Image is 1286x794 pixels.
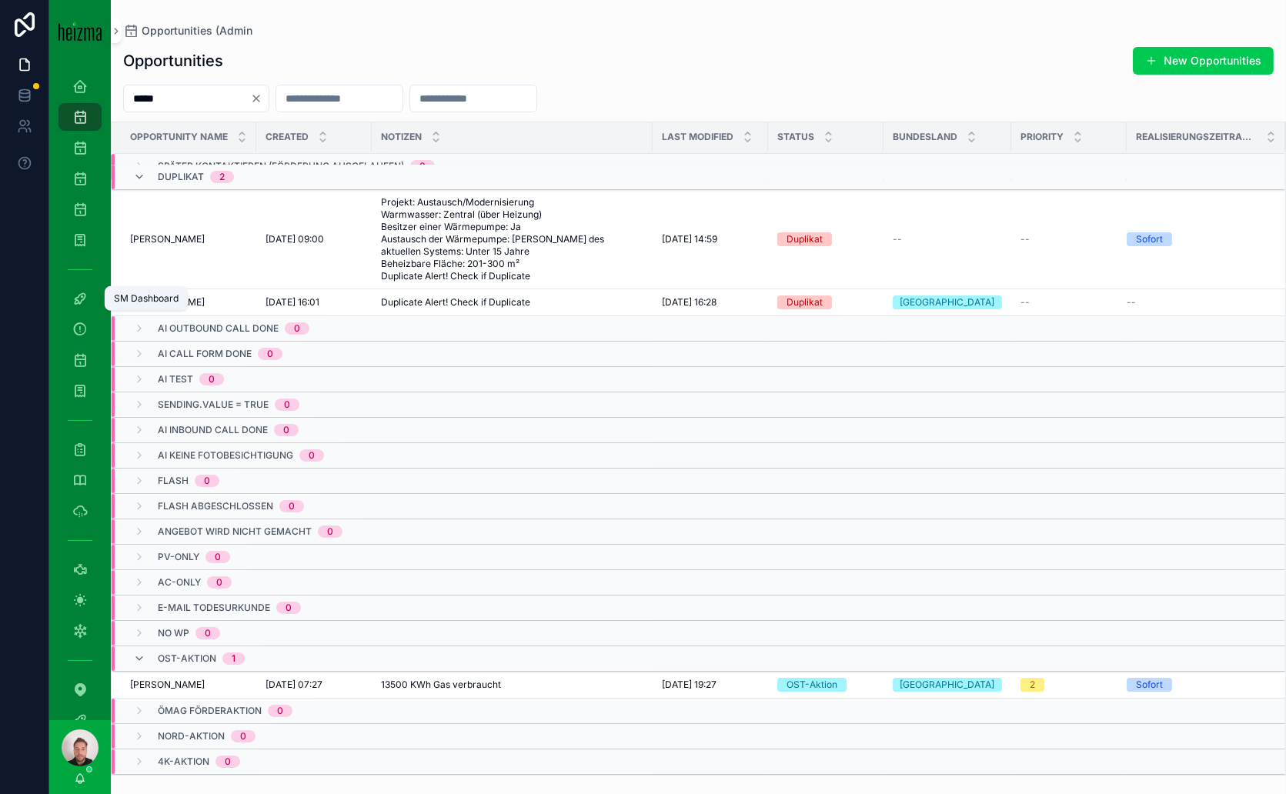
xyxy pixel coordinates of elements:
[58,21,102,41] img: App logo
[289,500,295,512] div: 0
[123,50,223,72] h1: Opportunities
[381,296,530,309] span: Duplicate Alert! Check if Duplicate
[1127,232,1267,246] a: Sofort
[158,424,268,436] span: AI Inbound Call done
[381,296,643,309] a: Duplicate Alert! Check if Duplicate
[787,232,823,246] div: Duplikat
[204,475,210,487] div: 0
[205,627,211,639] div: 0
[158,500,273,512] span: FLASH abgeschlossen
[294,322,300,335] div: 0
[158,652,216,665] span: OST-Aktion
[662,233,759,245] a: [DATE] 14:59
[266,233,324,245] span: [DATE] 09:00
[309,449,315,462] div: 0
[215,551,221,563] div: 0
[327,525,333,538] div: 0
[1020,296,1117,309] a: --
[893,295,1002,309] a: [GEOGRAPHIC_DATA]
[381,679,643,691] a: 13500 KWh Gas verbraucht
[777,232,874,246] a: Duplikat
[158,756,209,768] span: 4k-Aktion
[158,475,189,487] span: FLASH
[777,131,814,143] span: Status
[123,23,252,38] a: Opportunities (Admin
[1020,296,1030,309] span: --
[209,373,215,385] div: 0
[130,131,228,143] span: Opportunity Name
[266,296,319,309] span: [DATE] 16:01
[266,679,322,691] span: [DATE] 07:27
[381,131,422,143] span: Notizen
[130,679,247,691] a: [PERSON_NAME]
[662,296,759,309] a: [DATE] 16:28
[158,627,189,639] span: No WP
[158,399,269,411] span: sending.value = true
[158,322,279,335] span: AI Outbound Call done
[662,296,716,309] span: [DATE] 16:28
[130,233,247,245] a: [PERSON_NAME]
[130,296,247,309] a: [PERSON_NAME]
[1030,678,1035,692] div: 2
[419,160,426,172] div: 0
[232,652,235,665] div: 1
[158,602,270,614] span: E-Mail Todesurkunde
[49,62,111,720] div: scrollable content
[216,576,222,589] div: 0
[900,678,995,692] div: [GEOGRAPHIC_DATA]
[787,295,823,309] div: Duplikat
[266,131,309,143] span: Created
[266,233,362,245] a: [DATE] 09:00
[893,131,957,143] span: Bundesland
[1020,233,1117,245] a: --
[893,678,1002,692] a: [GEOGRAPHIC_DATA]
[662,679,716,691] span: [DATE] 19:27
[219,171,225,183] div: 2
[266,679,362,691] a: [DATE] 07:27
[1136,678,1163,692] div: Sofort
[1136,232,1163,246] div: Sofort
[787,678,837,692] div: OST-Aktion
[158,160,404,172] span: Später Kontaktieren (Förderung ausgelaufen)
[1133,47,1274,75] a: New Opportunities
[158,730,225,742] span: NORD-Aktion
[286,602,292,614] div: 0
[381,196,643,282] a: Projekt: Austausch/Modernisierung Warmwasser: Zentral (über Heizung) Besitzer einer Wärmepumpe: J...
[777,678,874,692] a: OST-Aktion
[1127,296,1267,309] a: --
[158,171,204,183] span: Duplikat
[158,525,312,538] span: Angebot wird nicht gemacht
[114,292,179,305] div: SM Dashboard
[158,373,193,385] span: AI TEST
[283,424,289,436] div: 0
[893,233,902,245] span: --
[158,449,293,462] span: AI Keine Fotobesichtigung
[1020,233,1030,245] span: --
[893,233,1002,245] a: --
[266,296,362,309] a: [DATE] 16:01
[158,705,262,717] span: ÖMAG Förderaktion
[777,295,874,309] a: Duplikat
[142,23,252,38] span: Opportunities (Admin
[1136,131,1257,143] span: Realisierungszeitraum
[277,705,283,717] div: 0
[1127,678,1267,692] a: Sofort
[130,679,205,691] span: [PERSON_NAME]
[158,348,252,360] span: AI Call Form done
[662,233,717,245] span: [DATE] 14:59
[225,756,231,768] div: 0
[267,348,273,360] div: 0
[158,551,199,563] span: PV-Only
[662,131,733,143] span: Last Modified
[130,233,205,245] span: [PERSON_NAME]
[381,679,501,691] span: 13500 KWh Gas verbraucht
[158,576,201,589] span: AC-Only
[1127,296,1136,309] span: --
[1020,131,1064,143] span: Priority
[662,679,759,691] a: [DATE] 19:27
[250,92,269,105] button: Clear
[1020,678,1117,692] a: 2
[900,295,995,309] div: [GEOGRAPHIC_DATA]
[240,730,246,742] div: 0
